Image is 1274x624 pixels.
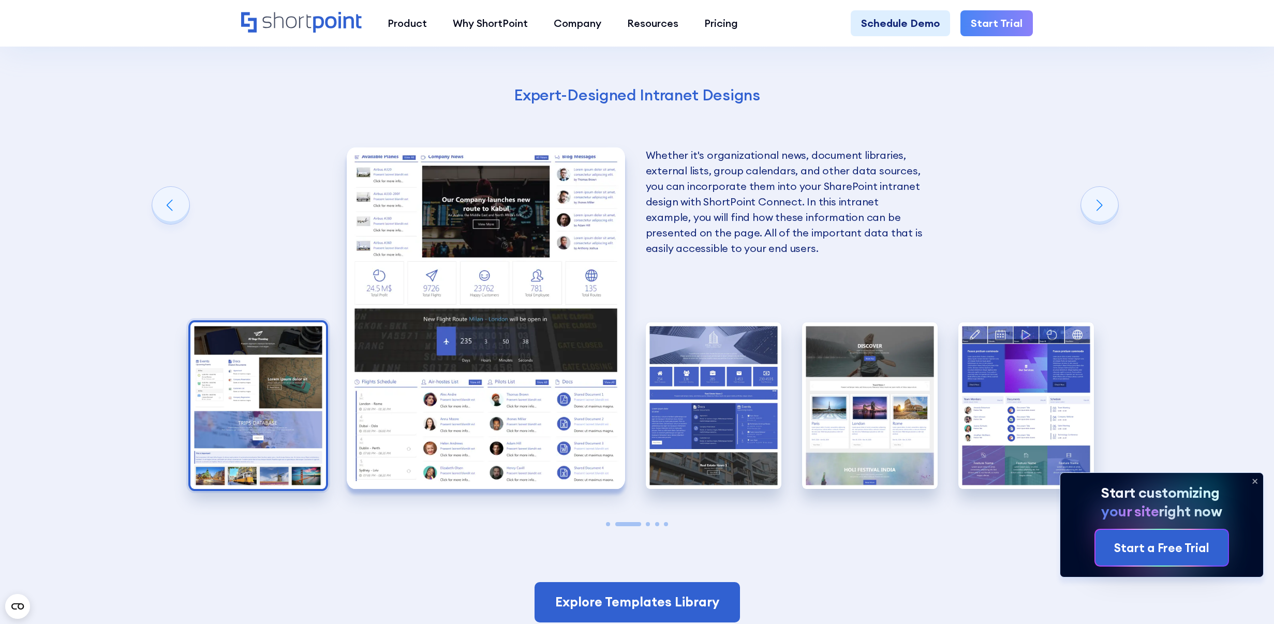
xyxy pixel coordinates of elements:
[655,522,659,526] span: Go to slide 4
[606,522,610,526] span: Go to slide 1
[347,147,625,489] div: 2 / 5
[958,322,1094,489] div: 5 / 5
[958,322,1094,489] img: HR SharePoint site example for documents
[440,10,541,36] a: Why ShortPoint
[1081,187,1118,224] div: Next slide
[554,16,601,31] div: Company
[851,10,950,36] a: Schedule Demo
[646,147,924,256] p: Whether it's organizational news, document libraries, external lists, group calendars, and other ...
[1114,539,1209,557] div: Start a Free Trial
[152,187,189,224] div: Previous slide
[646,522,650,526] span: Go to slide 3
[375,10,440,36] a: Product
[704,16,738,31] div: Pricing
[615,522,641,526] span: Go to slide 2
[541,10,614,36] a: Company
[241,12,362,34] a: Home
[646,322,781,489] div: 3 / 5
[802,322,938,489] img: SharePoint Communication site example for news
[453,16,528,31] div: Why ShortPoint
[388,16,427,31] div: Product
[347,147,625,489] img: HR SharePoint site example for Homepage
[691,10,751,36] a: Pricing
[960,10,1033,36] a: Start Trial
[664,522,668,526] span: Go to slide 5
[614,10,691,36] a: Resources
[190,322,326,489] img: Best SharePoint Intranet Site Designs
[535,582,740,622] a: Explore Templates Library
[346,85,928,105] h4: Expert-Designed Intranet Designs
[627,16,678,31] div: Resources
[802,322,938,489] div: 4 / 5
[5,594,30,619] button: Open CMP widget
[190,322,326,489] div: 1 / 5
[1095,530,1228,566] a: Start a Free Trial
[646,322,781,489] img: Internal SharePoint site example for company policy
